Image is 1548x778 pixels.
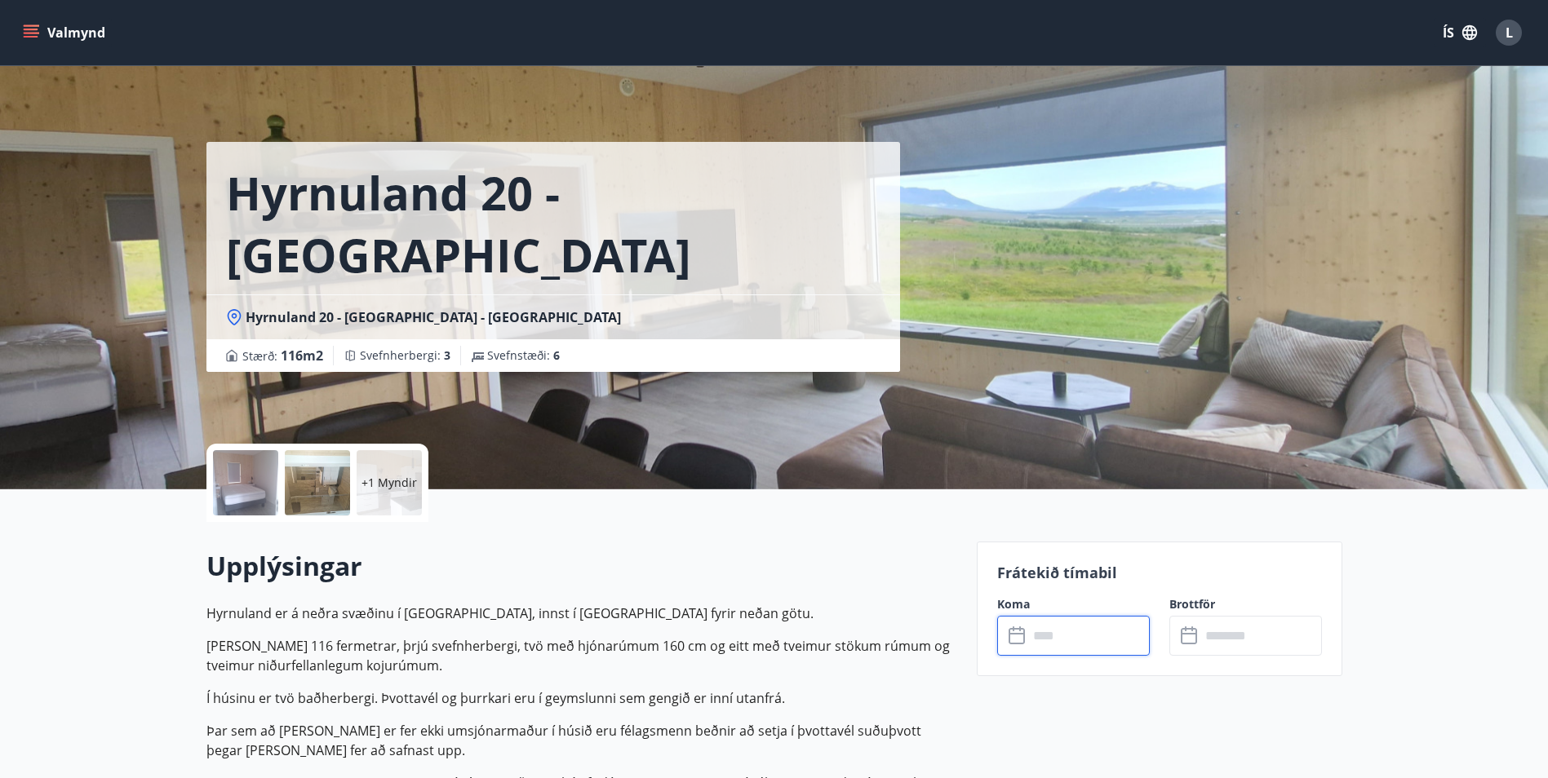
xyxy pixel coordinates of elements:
p: Hyrnuland er á neðra svæðinu í [GEOGRAPHIC_DATA], innst í [GEOGRAPHIC_DATA] fyrir neðan götu. [206,603,957,623]
label: Brottför [1169,596,1322,612]
span: 3 [444,347,450,363]
label: Koma [997,596,1150,612]
span: 6 [553,347,560,363]
span: Svefnherbergi : [360,347,450,364]
span: Svefnstæði : [487,347,560,364]
span: Stærð : [242,346,323,365]
span: L [1506,24,1513,42]
h2: Upplýsingar [206,548,957,584]
p: +1 Myndir [361,475,417,491]
button: menu [20,18,112,47]
button: ÍS [1434,18,1486,47]
p: Í húsinu er tvö baðherbergi. Þvottavél og þurrkari eru í geymslunni sem gengið er inní utanfrá. [206,688,957,708]
span: Hyrnuland 20 - [GEOGRAPHIC_DATA] - [GEOGRAPHIC_DATA] [246,308,621,326]
h1: Hyrnuland 20 - [GEOGRAPHIC_DATA] [226,161,880,285]
p: Þar sem að [PERSON_NAME] er fer ekki umsjónarmaður í húsið eru félagsmenn beðnir að setja í þvott... [206,721,957,760]
p: Frátekið tímabil [997,562,1322,583]
button: L [1489,13,1528,52]
p: [PERSON_NAME] 116 fermetrar, þrjú svefnherbergi, tvö með hjónarúmum 160 cm og eitt með tveimur st... [206,636,957,675]
span: 116 m2 [281,347,323,365]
